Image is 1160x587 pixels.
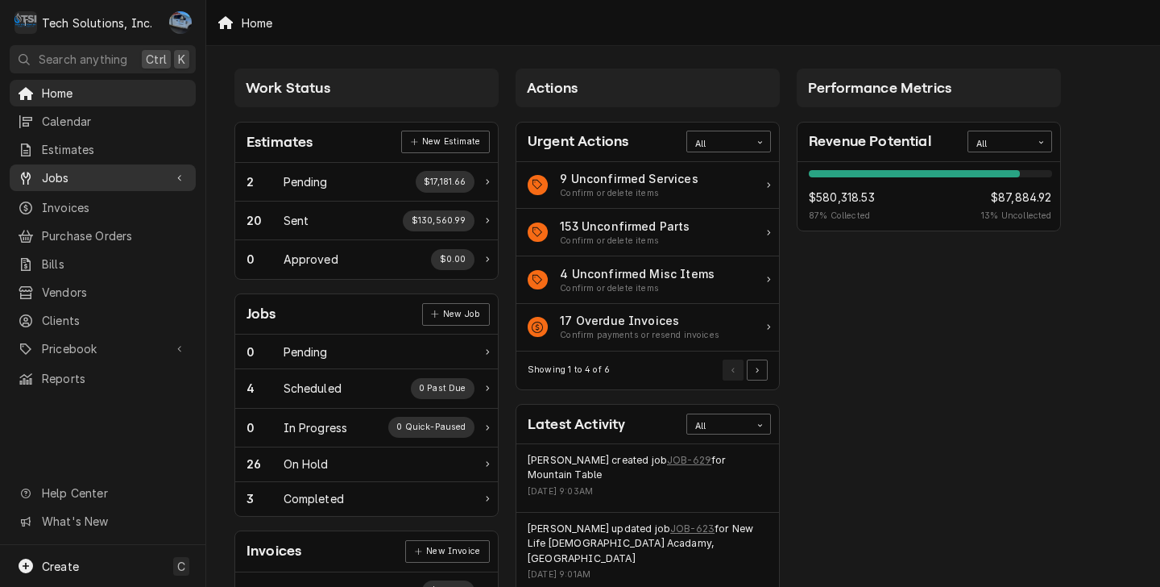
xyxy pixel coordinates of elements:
[246,212,284,229] div: Work Status Count
[797,162,1060,231] div: Revenue Potential
[10,251,196,277] a: Bills
[422,303,490,326] a: New Job
[528,364,610,377] div: Current Page Details
[10,508,196,535] a: Go to What's New
[234,293,499,517] div: Card: Jobs
[235,240,498,278] a: Work Status
[235,294,498,335] div: Card Header
[10,194,196,221] a: Invoices
[516,444,779,513] div: Event
[42,15,152,31] div: Tech Solutions, Inc.
[560,329,719,342] div: Action Item Suggestion
[146,51,167,68] span: Ctrl
[235,448,498,482] div: Work Status
[431,249,474,270] div: Work Status Supplemental Data
[388,417,474,438] div: Work Status Supplemental Data
[516,123,779,162] div: Card Header
[246,343,284,360] div: Work Status Count
[284,380,342,397] div: Work Status Title
[809,189,875,223] div: Revenue Potential Collected
[422,303,490,326] div: Card Link Button
[246,303,276,325] div: Card Title
[42,513,186,530] span: What's New
[246,490,284,507] div: Work Status Count
[528,453,768,483] div: Event String
[42,312,188,329] span: Clients
[10,108,196,135] a: Calendar
[284,419,348,436] div: Work Status Title
[528,568,768,581] div: Event Timestamp
[14,11,37,34] div: Tech Solutions, Inc.'s Avatar
[560,282,715,295] div: Action Item Suggestion
[411,378,475,399] div: Work Status Supplemental Data
[516,256,779,304] div: Action Item
[42,256,188,273] span: Bills
[178,51,185,68] span: K
[808,80,951,96] span: Performance Metrics
[528,453,768,504] div: Event Details
[560,265,715,282] div: Action Item Title
[10,365,196,392] a: Reports
[42,560,79,573] span: Create
[401,131,489,153] a: New Estimate
[42,370,188,387] span: Reports
[405,540,489,563] a: New Invoice
[42,340,164,357] span: Pricebook
[235,202,498,240] a: Work Status
[967,131,1052,152] div: Card Data Filter Control
[809,210,875,223] span: 87 % Collected
[14,11,37,34] div: T
[720,360,768,381] div: Pagination Controls
[169,11,192,34] div: Joe Paschal's Avatar
[246,540,301,562] div: Card Title
[405,540,489,563] div: Card Link Button
[516,69,780,107] div: Card Column Header
[695,138,742,151] div: All
[670,522,715,536] a: JOB-623
[516,304,779,352] a: Action Item
[284,490,344,507] div: Work Status Title
[42,85,188,102] span: Home
[10,480,196,506] a: Go to Help Center
[246,251,284,268] div: Work Status Count
[235,531,498,572] div: Card Header
[284,456,329,473] div: Work Status Title
[797,122,1061,232] div: Card: Revenue Potential
[516,122,780,390] div: Card: Urgent Actions
[797,107,1061,277] div: Card Column Content
[235,163,498,279] div: Card Data
[723,360,744,381] button: Go to Previous Page
[235,409,498,448] a: Work Status
[284,212,309,229] div: Work Status Title
[686,414,771,435] div: Card Data Filter Control
[976,138,1023,151] div: All
[246,80,330,96] span: Work Status
[516,209,779,256] a: Action Item
[416,171,475,192] div: Work Status Supplemental Data
[516,162,779,352] div: Card Data
[246,456,284,473] div: Work Status Count
[235,335,498,516] div: Card Data
[516,162,779,210] div: Action Item
[235,369,498,408] a: Work Status
[42,485,186,502] span: Help Center
[246,419,284,436] div: Work Status Count
[169,11,192,34] div: JP
[235,482,498,516] a: Work Status
[797,69,1061,107] div: Card Column Header
[246,131,313,153] div: Card Title
[10,80,196,106] a: Home
[797,162,1060,231] div: Card Data
[528,522,768,566] div: Event String
[809,170,1052,223] div: Revenue Potential Details
[42,284,188,301] span: Vendors
[246,380,284,397] div: Work Status Count
[560,235,690,248] div: Action Item Suggestion
[177,558,185,575] span: C
[10,223,196,249] a: Purchase Orders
